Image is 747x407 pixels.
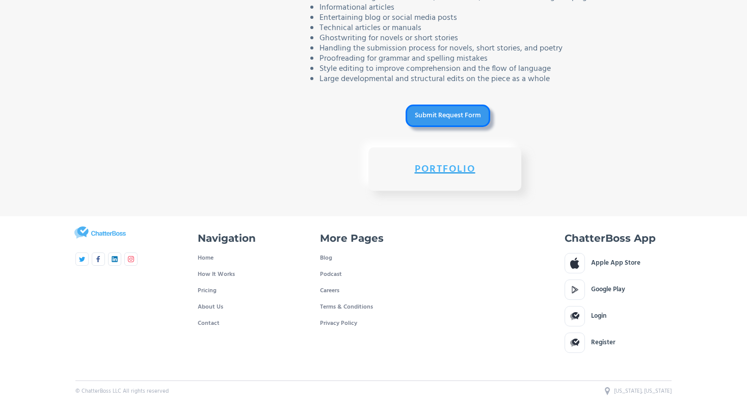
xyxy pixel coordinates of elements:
[565,279,672,300] a: Google Play
[320,232,384,245] h4: More Pages
[198,315,220,332] a: Contact
[591,338,616,348] div: Register
[320,266,427,283] a: Podcast
[198,250,214,266] a: Home
[614,387,672,395] div: [US_STATE], [US_STATE]
[368,147,521,191] a: Portfolio
[319,64,597,74] li: Style editing to improve comprehension and the flow of language
[591,285,625,295] div: Google Play
[198,299,223,315] a: About Us
[319,33,597,43] li: Ghostwriting for novels or short stories
[386,165,503,173] h2: Portfolio
[319,13,597,23] li: Entertaining blog or social media posts
[320,315,357,332] a: Privacy Policy
[319,74,597,84] li: Large developmental and structural edits on the piece as a whole
[565,253,672,273] a: Apple App Store
[319,43,597,54] li: Handling the submission process for novels, short stories, and poetry
[198,232,256,245] h4: Navigation
[565,306,672,326] a: Login
[320,283,339,299] a: Careers
[565,232,656,245] h4: ChatterBoss App
[198,266,235,283] a: How It Works
[319,54,597,64] li: Proofreading for grammar and spelling mistakes
[319,23,597,33] li: Technical articles or manuals
[591,311,606,321] div: Login
[406,105,490,127] a: Submit Request Form
[320,250,332,266] a: Blog
[75,387,169,395] div: © ChatterBoss LLC All rights reserved
[320,299,373,315] a: Terms & Conditions
[319,3,597,13] li: Informational articles
[198,283,217,299] a: Pricing
[591,258,641,268] div: Apple App Store
[565,333,672,353] a: Register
